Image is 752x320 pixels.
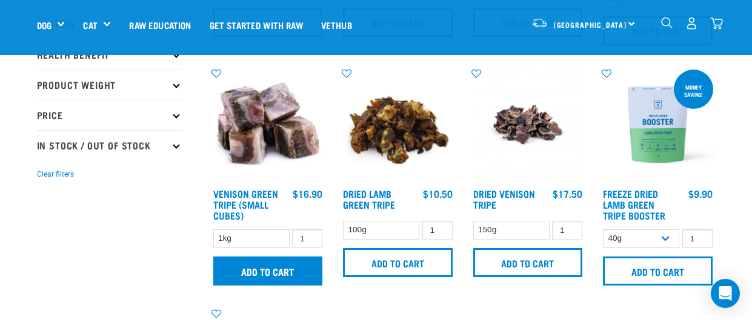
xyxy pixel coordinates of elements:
[553,188,582,199] div: $17.50
[422,221,453,240] input: 1
[37,130,182,160] p: In Stock / Out Of Stock
[201,1,312,49] a: Get started with Raw
[292,229,322,248] input: 1
[213,256,323,286] input: Add to cart
[343,248,453,277] input: Add to cart
[473,191,535,207] a: Dried Venison Tripe
[711,279,740,308] div: Open Intercom Messenger
[554,22,627,27] span: [GEOGRAPHIC_DATA]
[710,17,723,30] img: home-icon@2x.png
[37,18,52,32] a: Dog
[661,17,673,28] img: home-icon-1@2x.png
[688,188,713,199] div: $9.90
[293,188,322,199] div: $16.90
[37,100,182,130] p: Price
[340,67,456,183] img: Pile Of Dried Lamb Tripe For Pets
[600,67,716,183] img: Freeze Dried Lamb Green Tripe
[312,1,361,49] a: Vethub
[531,18,548,28] img: van-moving.png
[674,78,713,103] div: Money saving!
[37,70,182,100] p: Product Weight
[470,67,586,183] img: Dried Vension Tripe 1691
[682,229,713,248] input: 1
[423,188,453,199] div: $10.50
[83,18,97,32] a: Cat
[37,169,74,180] button: Clear filters
[685,17,698,30] img: user.png
[120,1,200,49] a: Raw Education
[210,67,326,183] img: 1079 Green Tripe Venison 01
[473,248,583,277] input: Add to cart
[552,221,582,240] input: 1
[603,191,665,218] a: Freeze Dried Lamb Green Tripe Booster
[343,191,395,207] a: Dried Lamb Green Tripe
[213,191,278,218] a: Venison Green Tripe (Small Cubes)
[603,256,713,286] input: Add to cart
